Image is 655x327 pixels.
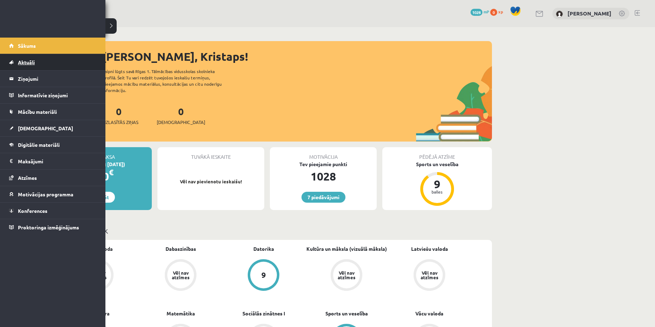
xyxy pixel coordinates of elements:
[18,153,97,169] legend: Maksājumi
[305,259,388,292] a: Vēl nav atzīmes
[490,9,497,16] span: 0
[99,119,138,126] span: Neizlasītās ziņas
[9,38,97,54] a: Sākums
[325,310,368,317] a: Sports un veselība
[9,219,97,235] a: Proktoringa izmēģinājums
[18,191,73,197] span: Motivācijas programma
[9,104,97,120] a: Mācību materiāli
[109,167,114,177] span: €
[9,54,97,70] a: Aktuāli
[9,71,97,87] a: Ziņojumi
[9,153,97,169] a: Maksājumi
[18,109,57,115] span: Mācību materiāli
[102,48,492,65] div: [PERSON_NAME], Kristaps!
[382,161,492,168] div: Sports un veselība
[18,71,97,87] legend: Ziņojumi
[382,161,492,207] a: Sports un veselība 9 balles
[261,271,266,279] div: 9
[568,10,611,17] a: [PERSON_NAME]
[484,9,489,14] span: mP
[471,9,489,14] a: 1028 mP
[18,42,36,49] span: Sākums
[9,186,97,202] a: Motivācijas programma
[8,12,64,30] a: Rīgas 1. Tālmācības vidusskola
[161,178,261,185] p: Vēl nav pievienotu ieskaišu!
[18,125,73,131] span: [DEMOGRAPHIC_DATA]
[139,259,222,292] a: Vēl nav atzīmes
[388,259,471,292] a: Vēl nav atzīmes
[337,270,356,280] div: Vēl nav atzīmes
[45,226,489,236] p: Mācību plāns 11.b2 JK
[166,245,196,253] a: Dabaszinības
[9,203,97,219] a: Konferences
[270,147,377,161] div: Motivācija
[9,87,97,103] a: Informatīvie ziņojumi
[490,9,506,14] a: 0 xp
[9,120,97,136] a: [DEMOGRAPHIC_DATA]
[253,245,274,253] a: Datorika
[415,310,443,317] a: Vācu valoda
[171,270,190,280] div: Vēl nav atzīmes
[167,310,195,317] a: Matemātika
[18,87,97,103] legend: Informatīvie ziņojumi
[99,105,138,126] a: 0Neizlasītās ziņas
[9,137,97,153] a: Digitālie materiāli
[157,119,205,126] span: [DEMOGRAPHIC_DATA]
[157,105,205,126] a: 0[DEMOGRAPHIC_DATA]
[242,310,285,317] a: Sociālās zinātnes I
[270,161,377,168] div: Tev pieejamie punkti
[270,168,377,185] div: 1028
[18,175,37,181] span: Atzīmes
[301,192,345,203] a: 7 piedāvājumi
[18,59,35,65] span: Aktuāli
[18,208,47,214] span: Konferences
[157,147,264,161] div: Tuvākā ieskaite
[427,178,448,190] div: 9
[18,224,79,230] span: Proktoringa izmēģinājums
[103,68,234,93] div: Laipni lūgts savā Rīgas 1. Tālmācības vidusskolas skolnieka profilā. Šeit Tu vari redzēt tuvojošo...
[18,142,60,148] span: Digitālie materiāli
[222,259,305,292] a: 9
[556,11,563,18] img: Kristaps Lukass
[411,245,448,253] a: Latviešu valoda
[382,147,492,161] div: Pēdējā atzīme
[306,245,387,253] a: Kultūra un māksla (vizuālā māksla)
[420,270,439,280] div: Vēl nav atzīmes
[471,9,482,16] span: 1028
[9,170,97,186] a: Atzīmes
[498,9,503,14] span: xp
[427,190,448,194] div: balles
